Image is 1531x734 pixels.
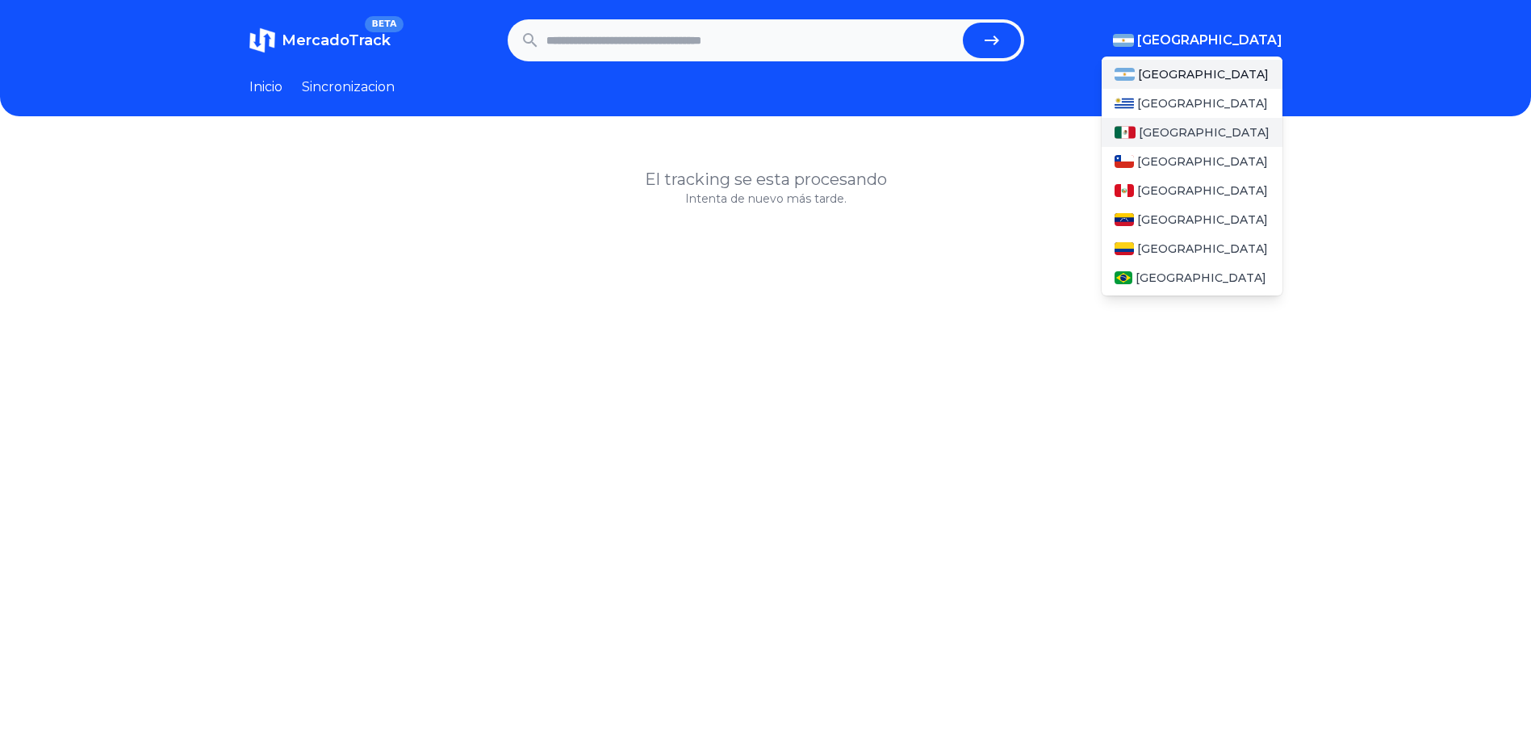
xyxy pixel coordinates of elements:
[1113,31,1282,50] button: [GEOGRAPHIC_DATA]
[1102,89,1282,118] a: Uruguay[GEOGRAPHIC_DATA]
[1115,68,1136,81] img: Argentina
[282,31,391,49] span: MercadoTrack
[1102,118,1282,147] a: Mexico[GEOGRAPHIC_DATA]
[1137,212,1268,228] span: [GEOGRAPHIC_DATA]
[1113,34,1134,47] img: Argentina
[249,78,282,97] a: Inicio
[1115,155,1134,168] img: Chile
[1115,184,1134,197] img: Peru
[1115,242,1134,255] img: Colombia
[1137,31,1282,50] span: [GEOGRAPHIC_DATA]
[249,27,275,53] img: MercadoTrack
[365,16,403,32] span: BETA
[1115,271,1133,284] img: Brasil
[249,191,1282,207] p: Intenta de nuevo más tarde.
[1137,241,1268,257] span: [GEOGRAPHIC_DATA]
[1136,270,1266,286] span: [GEOGRAPHIC_DATA]
[1137,182,1268,199] span: [GEOGRAPHIC_DATA]
[1102,176,1282,205] a: Peru[GEOGRAPHIC_DATA]
[1102,263,1282,292] a: Brasil[GEOGRAPHIC_DATA]
[249,27,391,53] a: MercadoTrackBETA
[1137,153,1268,170] span: [GEOGRAPHIC_DATA]
[302,78,395,97] a: Sincronizacion
[1115,126,1136,139] img: Mexico
[1115,97,1134,110] img: Uruguay
[1138,66,1269,82] span: [GEOGRAPHIC_DATA]
[1139,124,1270,141] span: [GEOGRAPHIC_DATA]
[1102,234,1282,263] a: Colombia[GEOGRAPHIC_DATA]
[249,168,1282,191] h1: El tracking se esta procesando
[1102,147,1282,176] a: Chile[GEOGRAPHIC_DATA]
[1102,60,1282,89] a: Argentina[GEOGRAPHIC_DATA]
[1102,205,1282,234] a: Venezuela[GEOGRAPHIC_DATA]
[1115,213,1134,226] img: Venezuela
[1137,95,1268,111] span: [GEOGRAPHIC_DATA]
